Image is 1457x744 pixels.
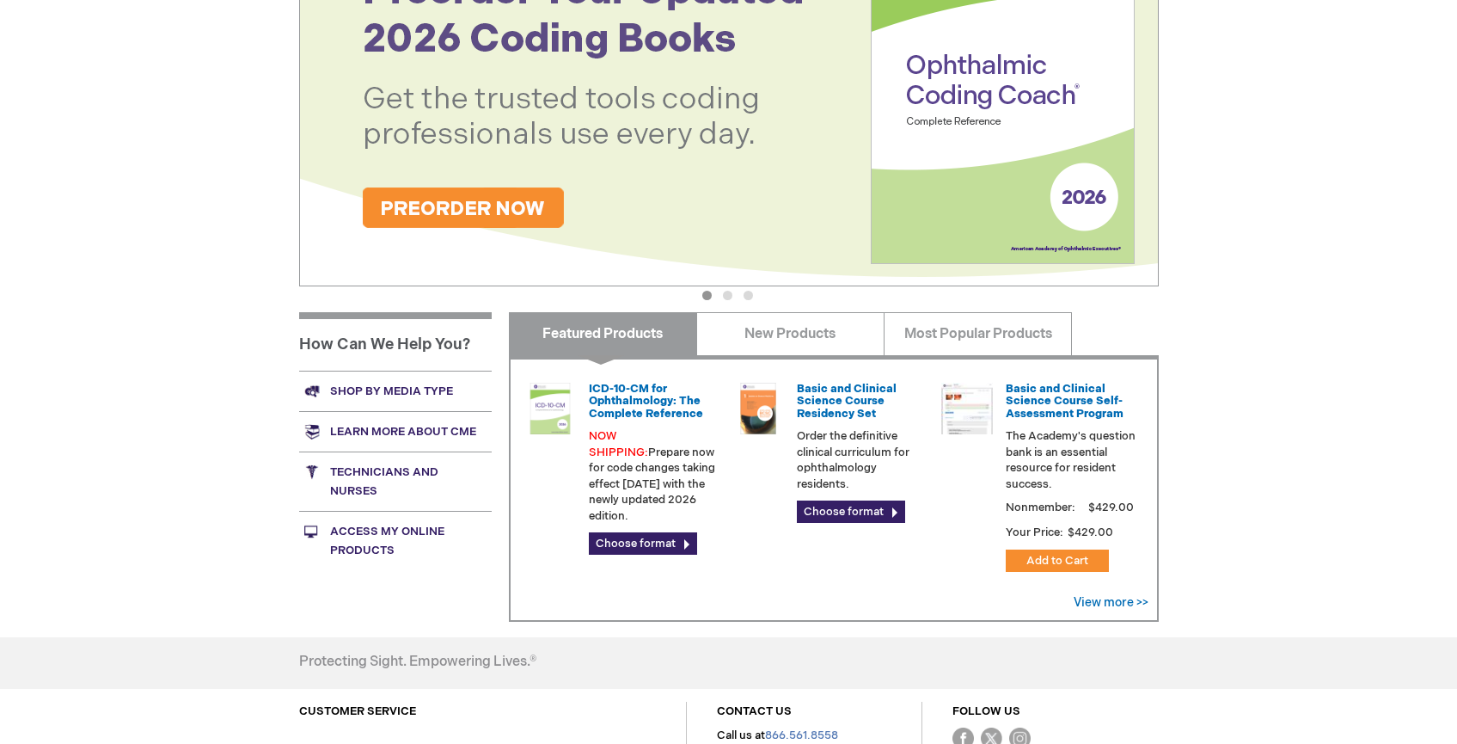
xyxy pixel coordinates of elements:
[299,411,492,452] a: Learn more about CME
[941,383,993,434] img: bcscself_20.jpg
[797,428,927,492] p: Order the definitive clinical curriculum for ophthalmology residents.
[1026,554,1088,568] span: Add to Cart
[299,452,492,511] a: Technicians and nurses
[299,704,416,718] a: CUSTOMER SERVICE
[1006,497,1075,519] strong: Nonmember:
[797,382,897,421] a: Basic and Clinical Science Course Residency Set
[717,704,792,718] a: CONTACT US
[299,655,536,670] h4: Protecting Sight. Empowering Lives.®
[1074,595,1148,610] a: View more >>
[797,501,905,523] a: Choose format
[884,312,1072,355] a: Most Popular Products
[723,291,732,300] button: 2 of 3
[1086,501,1136,514] span: $429.00
[589,429,648,459] font: NOW SHIPPING:
[589,382,703,421] a: ICD-10-CM for Ophthalmology: The Complete Reference
[702,291,712,300] button: 1 of 3
[744,291,753,300] button: 3 of 3
[1006,526,1063,539] strong: Your Price:
[1006,382,1123,421] a: Basic and Clinical Science Course Self-Assessment Program
[1066,526,1116,539] span: $429.00
[589,532,697,555] a: Choose format
[589,428,719,524] p: Prepare now for code changes taking effect [DATE] with the newly updated 2026 edition.
[952,704,1020,718] a: FOLLOW US
[299,371,492,411] a: Shop by media type
[524,383,576,434] img: 0120008u_42.png
[509,312,697,355] a: Featured Products
[1006,428,1136,492] p: The Academy's question bank is an essential resource for resident success.
[1006,550,1109,572] button: Add to Cart
[765,729,838,742] a: 866.561.8558
[299,312,492,371] h1: How Can We Help You?
[732,383,784,434] img: 02850963u_47.png
[299,511,492,570] a: Access My Online Products
[696,312,885,355] a: New Products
